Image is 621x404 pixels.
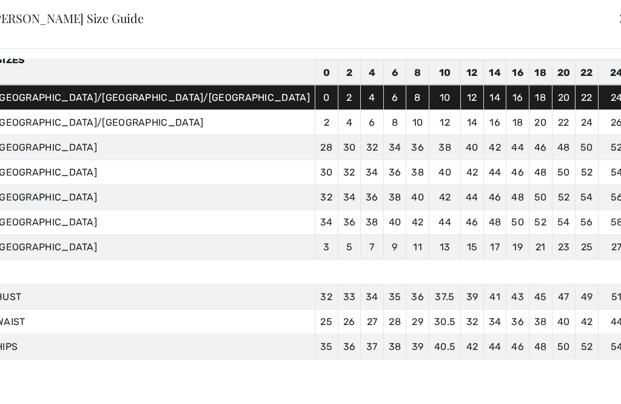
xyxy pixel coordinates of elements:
span: 26 [343,315,355,327]
td: 34 [338,185,361,210]
span: 39 [412,340,424,352]
td: 44 [483,160,506,185]
td: 42 [406,210,429,235]
td: 32 [338,160,361,185]
span: 45 [534,290,547,302]
td: 22 [552,110,576,135]
td: 48 [483,210,506,235]
td: 24 [576,110,599,135]
span: 33 [343,290,356,302]
td: 52 [552,185,576,210]
td: 42 [483,135,506,160]
td: 6 [383,60,406,85]
td: 2 [338,85,361,110]
td: 16 [506,60,529,85]
td: 20 [552,60,576,85]
span: 49 [581,290,593,302]
td: 34 [383,135,406,160]
td: 48 [506,185,529,210]
td: 46 [529,135,552,160]
span: 42 [581,315,593,327]
td: 4 [338,110,361,135]
td: 15 [461,235,484,259]
td: 22 [576,60,599,85]
td: 36 [361,185,384,210]
td: 12 [429,110,460,135]
span: 50 [557,340,570,352]
td: 9 [383,235,406,259]
td: 10 [406,110,429,135]
span: 36 [343,340,356,352]
span: 29 [412,315,423,327]
td: 2 [315,110,338,135]
td: 52 [576,160,599,185]
td: 18 [506,110,529,135]
span: 32 [466,315,478,327]
span: 30.5 [434,315,455,327]
td: 38 [406,160,429,185]
span: 46 [511,340,524,352]
td: 50 [529,185,552,210]
td: 46 [461,210,484,235]
span: 34 [366,290,378,302]
td: 8 [406,60,429,85]
td: 12 [461,85,484,110]
td: 8 [383,110,406,135]
td: 3 [315,235,338,259]
td: 18 [529,85,552,110]
td: 40 [461,135,484,160]
span: 28 [389,315,401,327]
td: 36 [383,160,406,185]
span: 37 [366,340,378,352]
td: 34 [361,160,384,185]
td: 6 [383,85,406,110]
td: 18 [529,60,552,85]
span: 27 [367,315,378,327]
td: 50 [552,160,576,185]
td: 5 [338,235,361,259]
span: 42 [466,340,478,352]
td: 28 [315,135,338,160]
td: 54 [552,210,576,235]
td: 14 [483,85,506,110]
td: 48 [529,160,552,185]
td: 38 [383,185,406,210]
td: 4 [361,85,384,110]
td: 38 [361,210,384,235]
td: 21 [529,235,552,259]
td: 23 [552,235,576,259]
td: 4 [361,60,384,85]
span: 37.5 [435,290,454,302]
td: 16 [483,110,506,135]
td: 44 [429,210,460,235]
span: 34 [489,315,502,327]
td: 25 [576,235,599,259]
td: 10 [429,85,460,110]
td: 56 [576,210,599,235]
td: 12 [461,60,484,85]
span: 44 [489,340,502,352]
td: 0 [315,85,338,110]
span: 35 [389,290,401,302]
span: 25 [320,315,332,327]
td: 14 [483,60,506,85]
span: 41 [489,290,500,302]
td: 19 [506,235,529,259]
span: 40 [557,315,570,327]
td: 14 [461,110,484,135]
td: 20 [552,85,576,110]
td: 0 [315,60,338,85]
td: 11 [406,235,429,259]
span: 47 [558,290,569,302]
span: 35 [320,340,333,352]
td: 44 [461,185,484,210]
td: 32 [361,135,384,160]
td: 10 [429,60,460,85]
td: 40 [406,185,429,210]
td: 42 [429,185,460,210]
td: 20 [529,110,552,135]
td: 50 [506,210,529,235]
span: 39 [466,290,478,302]
td: 46 [506,160,529,185]
td: 52 [529,210,552,235]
